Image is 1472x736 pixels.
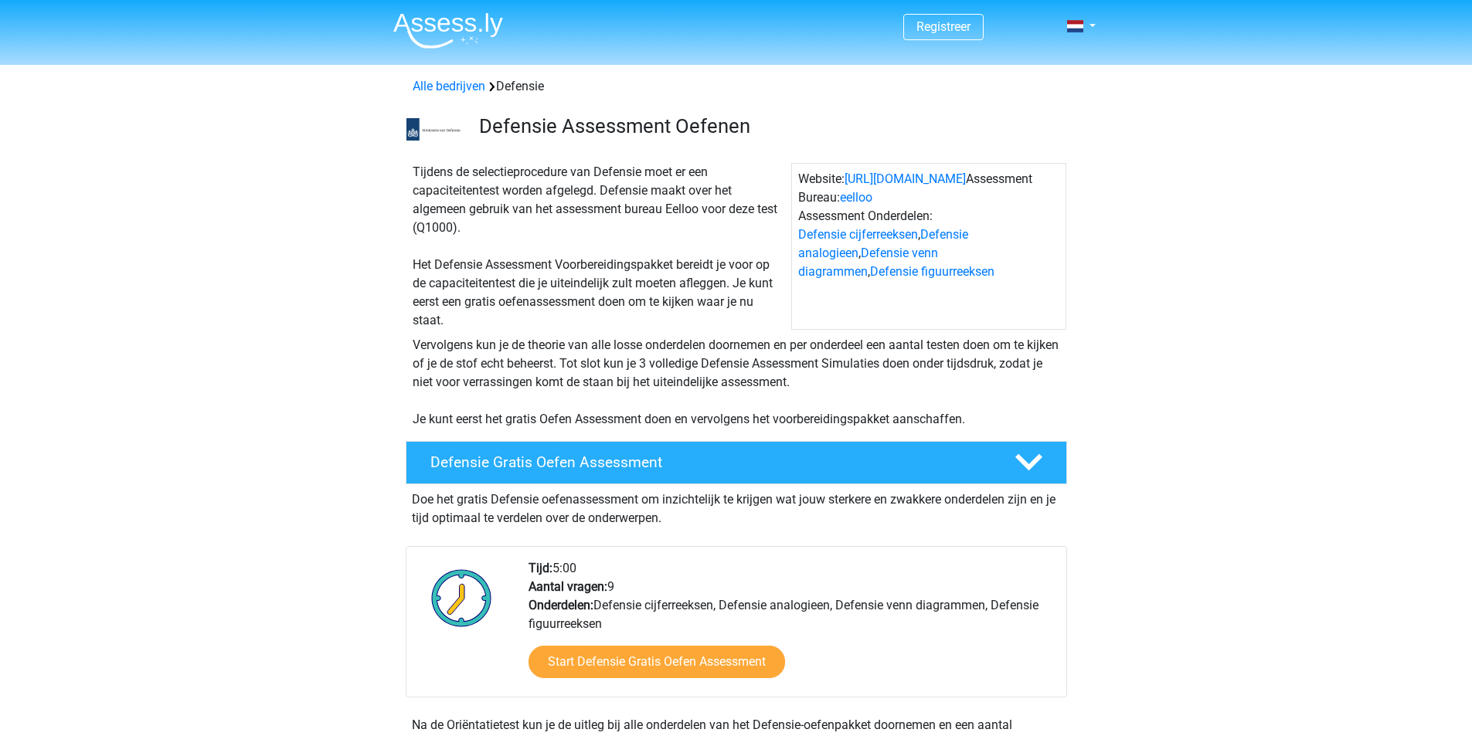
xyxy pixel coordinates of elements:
[529,598,593,612] b: Onderdelen:
[430,453,990,471] h4: Defensie Gratis Oefen Assessment
[406,77,1066,96] div: Defensie
[423,559,501,636] img: Klok
[916,19,971,34] a: Registreer
[399,441,1073,484] a: Defensie Gratis Oefen Assessment
[517,559,1066,697] div: 5:00 9 Defensie cijferreeksen, Defensie analogieen, Defensie venn diagrammen, Defensie figuurreeksen
[406,163,791,330] div: Tijdens de selectieprocedure van Defensie moet er een capaciteitentest worden afgelegd. Defensie ...
[845,171,966,186] a: [URL][DOMAIN_NAME]
[798,227,968,260] a: Defensie analogieen
[529,646,785,678] a: Start Defensie Gratis Oefen Assessment
[406,484,1067,527] div: Doe het gratis Defensie oefenassessment om inzichtelijk te krijgen wat jouw sterkere en zwakkere ...
[406,336,1066,429] div: Vervolgens kun je de theorie van alle losse onderdelen doornemen en per onderdeel een aantal test...
[529,561,552,575] b: Tijd:
[798,227,918,242] a: Defensie cijferreeksen
[393,12,503,49] img: Assessly
[798,246,938,279] a: Defensie venn diagrammen
[479,114,1055,138] h3: Defensie Assessment Oefenen
[413,79,485,93] a: Alle bedrijven
[870,264,994,279] a: Defensie figuurreeksen
[529,579,607,594] b: Aantal vragen:
[791,163,1066,330] div: Website: Assessment Bureau: Assessment Onderdelen: , , ,
[840,190,872,205] a: eelloo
